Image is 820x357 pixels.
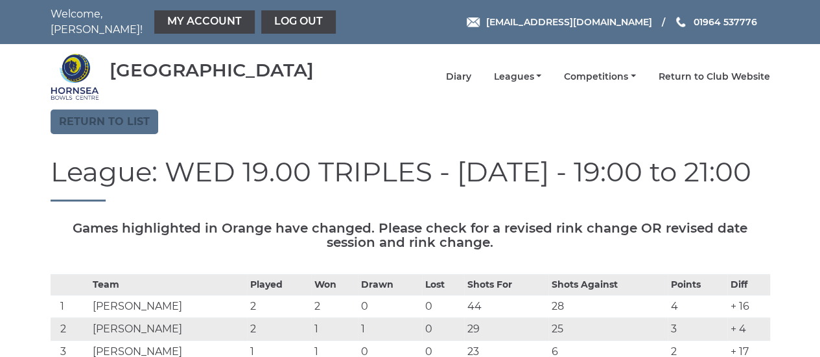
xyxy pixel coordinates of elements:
th: Lost [422,275,465,295]
img: Hornsea Bowls Centre [51,52,99,101]
div: [GEOGRAPHIC_DATA] [110,60,314,80]
td: + 4 [727,318,770,341]
a: Email [EMAIL_ADDRESS][DOMAIN_NAME] [467,15,651,29]
a: Phone us 01964 537776 [674,15,756,29]
a: Leagues [493,71,541,83]
td: 2 [247,295,311,318]
th: Drawn [358,275,422,295]
a: Log out [261,10,336,34]
span: [EMAIL_ADDRESS][DOMAIN_NAME] [486,16,651,28]
a: Return to Club Website [659,71,770,83]
th: Shots For [464,275,548,295]
nav: Welcome, [PERSON_NAME]! [51,6,339,38]
th: Played [247,275,311,295]
th: Team [89,275,247,295]
td: 1 [311,318,358,341]
td: 3 [668,318,727,341]
a: Return to list [51,109,158,134]
td: + 16 [727,295,770,318]
th: Won [311,275,358,295]
span: 01964 537776 [693,16,756,28]
td: [PERSON_NAME] [89,318,247,341]
td: 44 [464,295,548,318]
h5: Games highlighted in Orange have changed. Please check for a revised rink change OR revised date ... [51,221,770,249]
td: 1 [358,318,422,341]
td: 29 [464,318,548,341]
td: 4 [668,295,727,318]
th: Points [668,275,727,295]
img: Email [467,17,480,27]
td: [PERSON_NAME] [89,295,247,318]
td: 28 [548,295,668,318]
a: My Account [154,10,255,34]
a: Diary [445,71,471,83]
td: 0 [358,295,422,318]
th: Shots Against [548,275,668,295]
th: Diff [727,275,770,295]
a: Competitions [564,71,636,83]
td: 2 [247,318,311,341]
td: 1 [51,295,90,318]
td: 2 [51,318,90,341]
td: 2 [311,295,358,318]
td: 0 [422,318,465,341]
td: 25 [548,318,668,341]
h1: League: WED 19.00 TRIPLES - [DATE] - 19:00 to 21:00 [51,157,770,202]
td: 0 [422,295,465,318]
img: Phone us [676,17,685,27]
